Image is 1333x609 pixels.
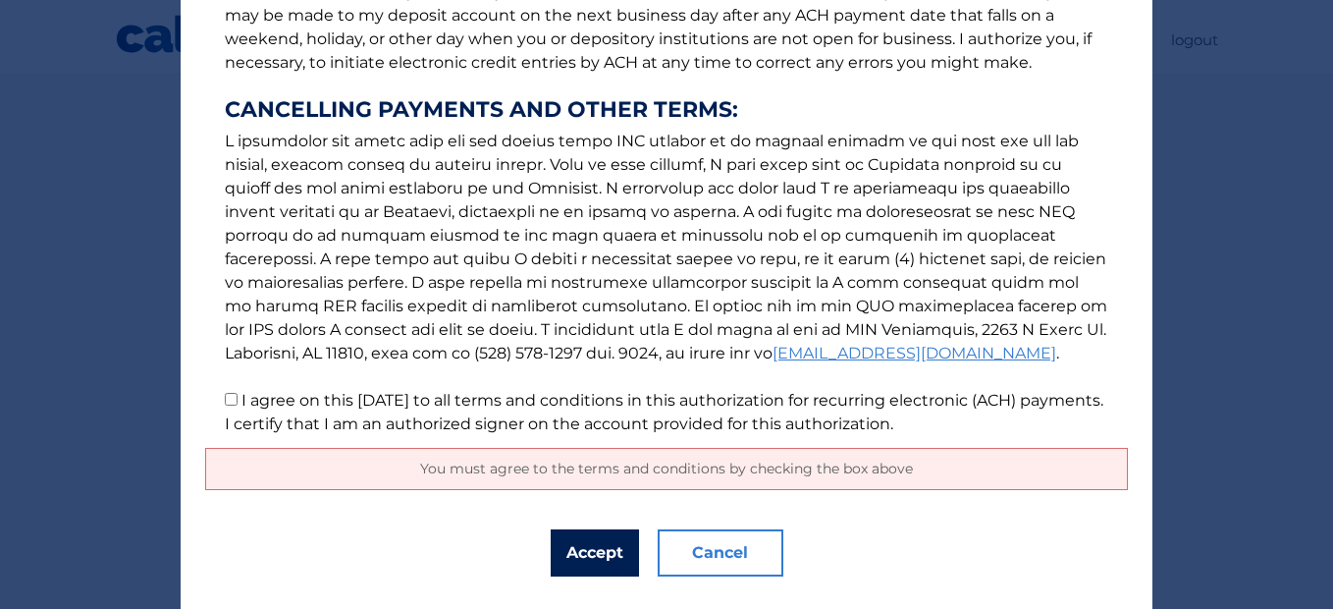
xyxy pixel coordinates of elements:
[551,529,639,577] button: Accept
[420,460,913,477] span: You must agree to the terms and conditions by checking the box above
[225,98,1108,122] strong: CANCELLING PAYMENTS AND OTHER TERMS:
[225,391,1103,433] label: I agree on this [DATE] to all terms and conditions in this authorization for recurring electronic...
[658,529,783,577] button: Cancel
[773,344,1056,362] a: [EMAIL_ADDRESS][DOMAIN_NAME]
